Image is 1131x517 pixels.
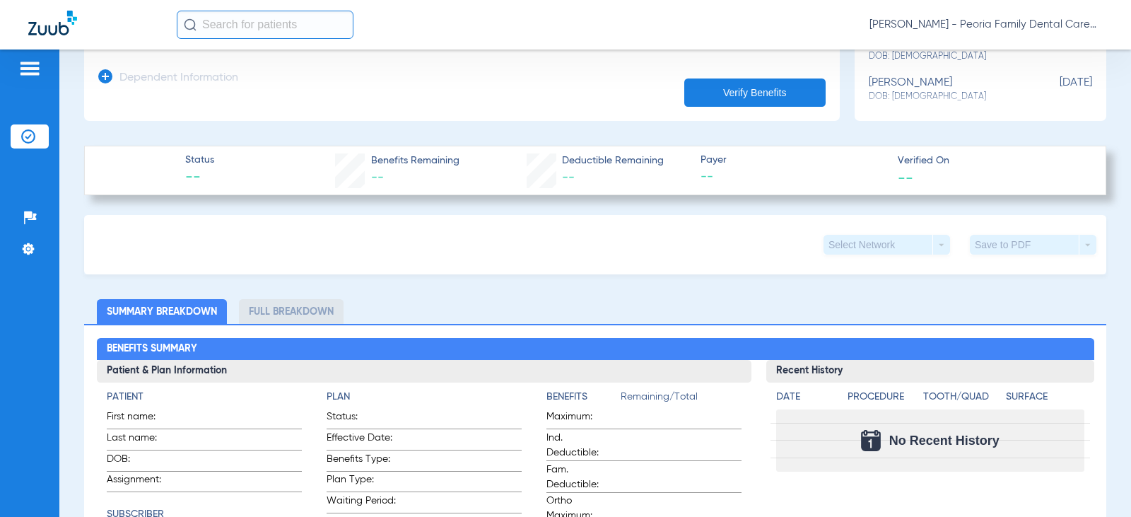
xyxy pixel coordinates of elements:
span: -- [371,171,384,184]
span: Deductible Remaining [562,153,664,168]
h4: Date [776,390,836,405]
span: DOB: [DEMOGRAPHIC_DATA] [869,91,1021,103]
span: -- [701,168,886,186]
div: [PERSON_NAME] [869,76,1021,103]
span: [DATE] [1021,76,1092,103]
span: -- [562,171,575,184]
span: Plan Type: [327,472,396,492]
span: Status [185,153,214,168]
span: Remaining/Total [621,390,742,409]
app-breakdown-title: Surface [1006,390,1084,409]
img: Calendar [861,430,881,451]
span: First name: [107,409,176,429]
span: Assignment: [107,472,176,492]
button: Verify Benefits [684,79,826,107]
h4: Benefits [546,390,621,405]
h3: Dependent Information [119,71,238,86]
span: [PERSON_NAME] - Peoria Family Dental Care [869,18,1103,32]
h3: Patient & Plan Information [97,360,752,383]
img: Zuub Logo [28,11,77,35]
input: Search for patients [177,11,353,39]
h2: Benefits Summary [97,338,1094,361]
h4: Patient [107,390,302,405]
app-breakdown-title: Tooth/Quad [923,390,1001,409]
app-breakdown-title: Benefits [546,390,621,409]
app-breakdown-title: Procedure [848,390,918,409]
span: Fam. Deductible: [546,463,616,492]
span: Waiting Period: [327,494,396,513]
span: Maximum: [546,409,616,429]
h4: Procedure [848,390,918,405]
li: Full Breakdown [239,299,344,324]
span: Benefits Type: [327,452,396,471]
h4: Surface [1006,390,1084,405]
h4: Tooth/Quad [923,390,1001,405]
img: Search Icon [184,18,197,31]
span: -- [898,170,913,185]
span: Status: [327,409,396,429]
span: No Recent History [889,434,1000,448]
h3: Recent History [766,360,1094,383]
span: DOB: [DEMOGRAPHIC_DATA] [869,50,1021,63]
span: Benefits Remaining [371,153,459,168]
span: Effective Date: [327,431,396,450]
span: Ind. Deductible: [546,431,616,460]
li: Summary Breakdown [97,299,227,324]
span: Verified On [898,153,1083,168]
app-breakdown-title: Date [776,390,836,409]
span: -- [185,168,214,188]
img: hamburger-icon [18,60,41,77]
span: DOB: [107,452,176,471]
span: Payer [701,153,886,168]
span: Last name: [107,431,176,450]
h4: Plan [327,390,522,405]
